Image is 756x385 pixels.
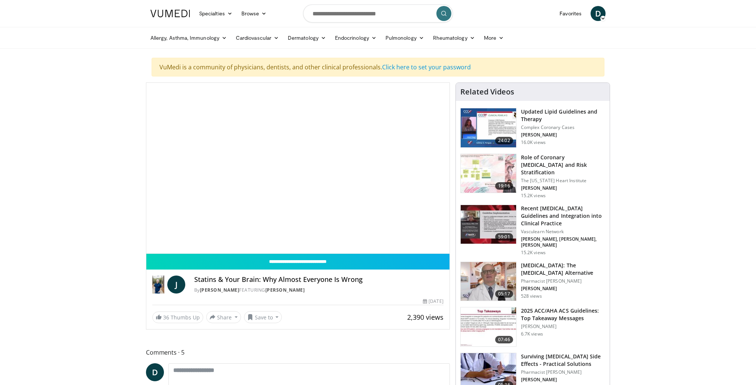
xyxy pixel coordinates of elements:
a: [PERSON_NAME] [200,287,240,293]
a: D [591,6,606,21]
h3: Surviving [MEDICAL_DATA] Side Effects - Practical Solutions [521,353,605,368]
span: 19:16 [495,182,513,190]
h3: 2025 ACC/AHA ACS Guidelines: Top Takeaway Messages [521,307,605,322]
button: Save to [244,311,282,323]
span: 36 [163,314,169,321]
a: 24:02 Updated Lipid Guidelines and Therapy Complex Coronary Cases [PERSON_NAME] 16.0K views [460,108,605,148]
p: 16.0K views [521,139,546,145]
a: Allergy, Asthma, Immunology [146,30,231,45]
h3: Role of Coronary [MEDICAL_DATA] and Risk Stratification [521,154,605,176]
img: Dr. Jordan Rennicke [152,276,164,294]
p: Pharmacist [PERSON_NAME] [521,278,605,284]
a: Rheumatology [429,30,479,45]
p: 6.7K views [521,331,543,337]
p: [PERSON_NAME] [521,324,605,330]
h3: Recent [MEDICAL_DATA] Guidelines and Integration into Clinical Practice [521,205,605,227]
img: 77f671eb-9394-4acc-bc78-a9f077f94e00.150x105_q85_crop-smart_upscale.jpg [461,108,516,147]
p: [PERSON_NAME] [521,185,605,191]
a: Cardiovascular [231,30,283,45]
video-js: Video Player [146,83,449,254]
p: Complex Coronary Cases [521,124,605,130]
span: 2,390 views [407,313,443,322]
p: The [US_STATE] Heart Institute [521,178,605,184]
a: Pulmonology [381,30,429,45]
p: Vasculearn Network [521,229,605,235]
a: [PERSON_NAME] [265,287,305,293]
a: J [167,276,185,294]
img: 369ac253-1227-4c00-b4e1-6e957fd240a8.150x105_q85_crop-smart_upscale.jpg [461,307,516,346]
p: [PERSON_NAME] [521,377,605,383]
p: 15.2K views [521,250,546,256]
a: Favorites [555,6,586,21]
a: 07:46 2025 ACC/AHA ACS Guidelines: Top Takeaway Messages [PERSON_NAME] 6.7K views [460,307,605,347]
p: Pharmacist [PERSON_NAME] [521,369,605,375]
a: Specialties [195,6,237,21]
h3: Updated Lipid Guidelines and Therapy [521,108,605,123]
span: 05:17 [495,290,513,298]
span: 24:02 [495,137,513,144]
img: 87825f19-cf4c-4b91-bba1-ce218758c6bb.150x105_q85_crop-smart_upscale.jpg [461,205,516,244]
span: 07:46 [495,336,513,343]
h4: Related Videos [460,87,514,96]
a: D [146,363,164,381]
div: By FEATURING [194,287,443,294]
a: Click here to set your password [382,63,471,71]
a: More [479,30,508,45]
p: 528 views [521,293,542,299]
a: Dermatology [283,30,330,45]
a: Endocrinology [330,30,381,45]
img: 1efa8c99-7b8a-4ab5-a569-1c219ae7bd2c.150x105_q85_crop-smart_upscale.jpg [461,154,516,193]
div: VuMedi is a community of physicians, dentists, and other clinical professionals. [152,58,604,76]
a: 59:01 Recent [MEDICAL_DATA] Guidelines and Integration into Clinical Practice Vasculearn Network ... [460,205,605,256]
p: 15.2K views [521,193,546,199]
p: [PERSON_NAME], [PERSON_NAME], [PERSON_NAME] [521,236,605,248]
p: [PERSON_NAME] [521,286,605,292]
a: 36 Thumbs Up [152,312,203,323]
img: ce9609b9-a9bf-4b08-84dd-8eeb8ab29fc6.150x105_q85_crop-smart_upscale.jpg [461,262,516,301]
a: 05:17 [MEDICAL_DATA]: The [MEDICAL_DATA] Alternative Pharmacist [PERSON_NAME] [PERSON_NAME] 528 v... [460,262,605,301]
span: 59:01 [495,233,513,241]
span: Comments 5 [146,348,450,357]
input: Search topics, interventions [303,4,453,22]
a: Browse [237,6,271,21]
button: Share [206,311,241,323]
div: [DATE] [423,298,443,305]
a: 19:16 Role of Coronary [MEDICAL_DATA] and Risk Stratification The [US_STATE] Heart Institute [PER... [460,154,605,199]
img: VuMedi Logo [150,10,190,17]
p: [PERSON_NAME] [521,132,605,138]
h4: Statins & Your Brain: Why Almost Everyone Is Wrong [194,276,443,284]
h3: [MEDICAL_DATA]: The [MEDICAL_DATA] Alternative [521,262,605,277]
